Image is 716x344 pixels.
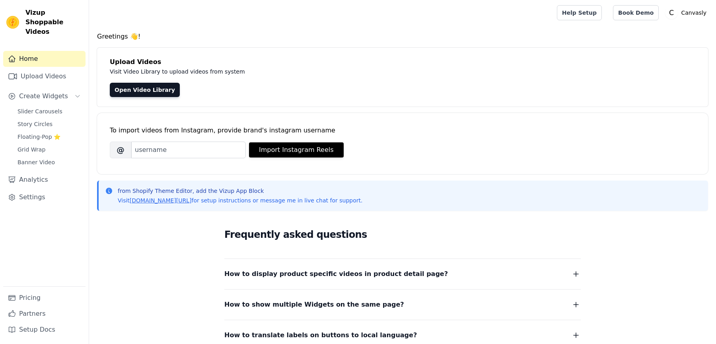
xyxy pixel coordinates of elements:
p: Visit Video Library to upload videos from system [110,67,466,76]
span: How to show multiple Widgets on the same page? [224,299,404,310]
a: Open Video Library [110,83,180,97]
span: Floating-Pop ⭐ [18,133,60,141]
a: Home [3,51,86,67]
button: Import Instagram Reels [249,142,344,157]
button: How to translate labels on buttons to local language? [224,330,581,341]
input: username [131,142,246,158]
span: @ [110,142,131,158]
h4: Upload Videos [110,57,695,67]
button: Create Widgets [3,88,86,104]
a: [DOMAIN_NAME][URL] [130,197,192,204]
p: from Shopify Theme Editor, add the Vizup App Block [118,187,362,195]
button: How to show multiple Widgets on the same page? [224,299,581,310]
a: Upload Videos [3,68,86,84]
a: Floating-Pop ⭐ [13,131,86,142]
a: Settings [3,189,86,205]
p: Canvasly [678,6,710,20]
a: Banner Video [13,157,86,168]
span: Create Widgets [19,91,68,101]
span: How to display product specific videos in product detail page? [224,268,448,280]
span: Banner Video [18,158,55,166]
a: Slider Carousels [13,106,86,117]
button: C Canvasly [665,6,710,20]
a: Book Demo [613,5,659,20]
a: Pricing [3,290,86,306]
h4: Greetings 👋! [97,32,708,41]
span: How to translate labels on buttons to local language? [224,330,417,341]
span: Story Circles [18,120,53,128]
a: Help Setup [557,5,602,20]
img: Vizup [6,16,19,29]
span: Slider Carousels [18,107,62,115]
span: Grid Wrap [18,146,45,154]
a: Partners [3,306,86,322]
a: Story Circles [13,119,86,130]
p: Visit for setup instructions or message me in live chat for support. [118,196,362,204]
div: To import videos from Instagram, provide brand's instagram username [110,126,695,135]
a: Setup Docs [3,322,86,338]
span: Vizup Shoppable Videos [25,8,82,37]
a: Analytics [3,172,86,188]
a: Grid Wrap [13,144,86,155]
button: How to display product specific videos in product detail page? [224,268,581,280]
h2: Frequently asked questions [224,227,581,243]
text: C [669,9,674,17]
